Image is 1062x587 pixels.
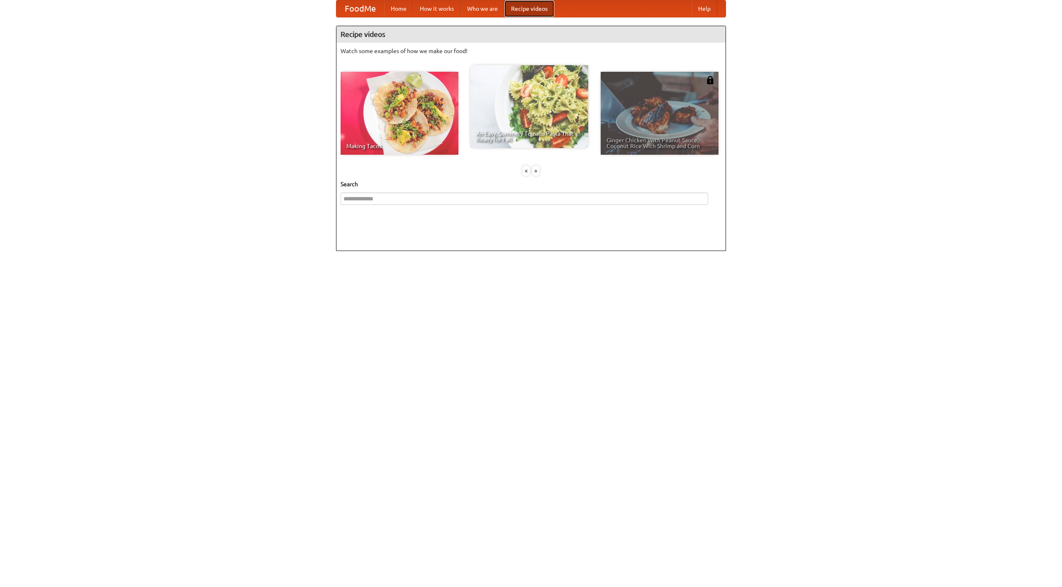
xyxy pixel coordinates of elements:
a: Help [692,0,717,17]
a: Making Tacos [341,72,458,155]
a: Recipe videos [504,0,554,17]
img: 483408.png [706,76,714,84]
a: Home [384,0,413,17]
span: Making Tacos [346,143,453,149]
a: How it works [413,0,460,17]
div: » [532,166,540,176]
a: Who we are [460,0,504,17]
span: An Easy, Summery Tomato Pasta That's Ready for Fall [476,131,582,142]
p: Watch some examples of how we make our food! [341,47,721,55]
h5: Search [341,180,721,188]
a: FoodMe [336,0,384,17]
a: An Easy, Summery Tomato Pasta That's Ready for Fall [470,65,588,148]
h4: Recipe videos [336,26,726,43]
div: « [522,166,530,176]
